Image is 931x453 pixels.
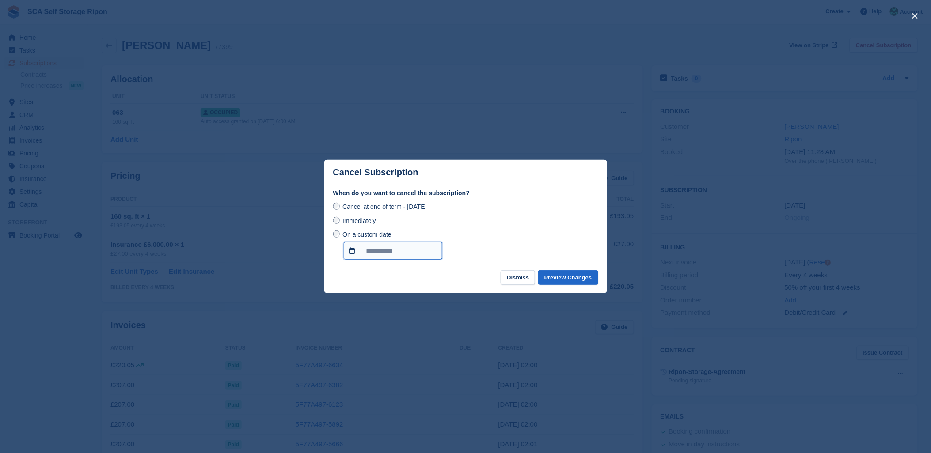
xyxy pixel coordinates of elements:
label: When do you want to cancel the subscription? [333,189,598,198]
input: Immediately [333,217,340,224]
input: Cancel at end of term - [DATE] [333,203,340,210]
span: Cancel at end of term - [DATE] [342,203,426,210]
button: Preview Changes [538,270,598,285]
span: Immediately [342,217,376,224]
span: On a custom date [342,231,391,238]
input: On a custom date [333,230,340,238]
button: close [908,9,922,23]
p: Cancel Subscription [333,167,418,177]
input: On a custom date [344,242,442,260]
button: Dismiss [501,270,535,285]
